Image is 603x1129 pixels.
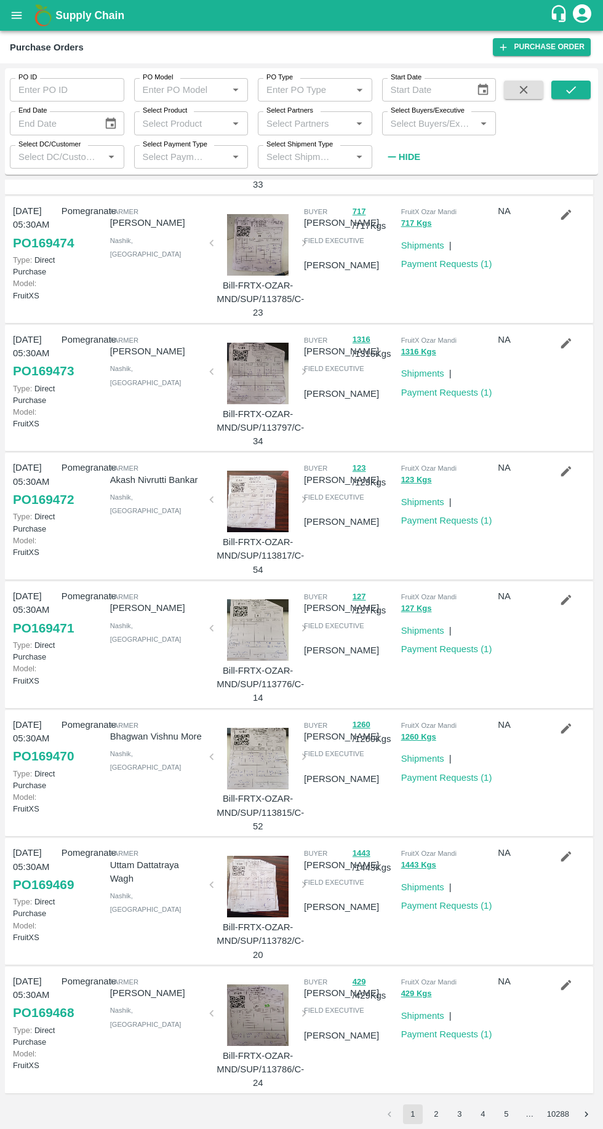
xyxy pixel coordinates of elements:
span: Nashik , [GEOGRAPHIC_DATA] [110,1007,182,1027]
b: Supply Chain [55,9,124,22]
span: Model: [13,407,36,417]
p: Pomegranate [62,333,105,346]
p: Direct Purchase [13,1024,57,1048]
p: / 123 Kgs [353,461,396,489]
p: Pomegranate [62,204,105,218]
span: buyer [304,593,327,600]
span: field executive [304,750,364,757]
span: Model: [13,921,36,930]
div: | [444,1004,452,1023]
button: 717 Kgs [401,217,432,231]
div: | [444,362,452,380]
a: Payment Requests (1) [401,259,492,269]
button: 1316 [353,333,370,347]
p: NA [498,975,541,988]
p: [DATE] 05:30AM [13,975,57,1002]
button: 1260 [353,718,370,732]
span: buyer [304,337,327,344]
input: Select DC/Customer [14,149,100,165]
p: Pomegranate [62,589,105,603]
a: PO169470 [13,745,74,767]
p: FruitXS [13,535,57,558]
span: Farmer [110,337,138,344]
div: | [444,619,452,637]
p: Pomegranate [62,975,105,988]
p: NA [498,846,541,860]
a: PO169471 [13,617,74,639]
p: [PERSON_NAME] [304,858,379,872]
a: Payment Requests (1) [401,516,492,525]
span: Type: [13,769,32,778]
button: 429 Kgs [401,987,432,1001]
div: | [444,490,452,509]
span: Model: [13,279,36,288]
a: Payment Requests (1) [401,388,492,397]
a: PO169472 [13,489,74,511]
p: [PERSON_NAME] [304,986,379,1000]
button: 127 [353,590,366,604]
label: PO ID [18,73,37,82]
p: FruitXS [13,277,57,301]
button: Open [351,82,367,98]
p: Bill-FRTX-OZAR-MND/SUP/113776/C-14 [217,664,299,705]
p: [DATE] 05:30AM [13,846,57,874]
p: [DATE] 05:30AM [13,589,57,617]
button: Choose date [99,112,122,135]
span: FruitX Ozar Mandi [401,208,457,215]
button: 123 Kgs [401,473,432,487]
p: Bill-FRTX-OZAR-MND/SUP/113785/C-23 [217,279,299,320]
span: Farmer [110,722,138,729]
button: 717 [353,205,366,219]
span: buyer [304,465,327,472]
p: [PERSON_NAME] [304,644,379,657]
strong: Hide [399,152,420,162]
p: Direct Purchase [13,511,57,534]
label: Start Date [391,73,421,82]
button: page 1 [403,1104,423,1124]
p: [PERSON_NAME] [304,1029,379,1042]
a: Payment Requests (1) [401,773,492,783]
input: Select Product [138,115,225,131]
a: Payment Requests (1) [401,901,492,911]
span: Nashik , [GEOGRAPHIC_DATA] [110,622,182,643]
span: Nashik , [GEOGRAPHIC_DATA] [110,750,182,771]
span: field executive [304,237,364,244]
button: Go to page 3 [450,1104,469,1124]
span: Model: [13,664,36,673]
span: FruitX Ozar Mandi [401,593,457,600]
button: Choose date [471,78,495,102]
a: Payment Requests (1) [401,644,492,654]
p: NA [498,718,541,732]
p: Bill-FRTX-OZAR-MND/SUP/113786/C-24 [217,1049,299,1090]
p: [PERSON_NAME] [110,986,202,1000]
span: buyer [304,208,327,215]
input: Enter PO ID [10,78,124,102]
span: buyer [304,722,327,729]
a: Supply Chain [55,7,549,24]
span: Farmer [110,208,138,215]
a: PO169468 [13,1002,74,1024]
a: PO169474 [13,232,74,254]
p: Direct Purchase [13,254,57,277]
p: [DATE] 05:30AM [13,204,57,232]
a: Shipments [401,626,444,636]
p: Uttam Dattatraya Wagh [110,858,202,886]
button: 1443 [353,847,370,861]
label: Select DC/Customer [18,140,81,150]
button: 127 Kgs [401,602,432,616]
a: Shipments [401,882,444,892]
label: Select Partners [266,106,313,116]
button: 1260 Kgs [401,730,436,744]
p: / 1443 Kgs [353,846,396,874]
span: Farmer [110,593,138,600]
p: [DATE] 05:30AM [13,718,57,746]
p: / 429 Kgs [353,975,396,1003]
p: Bill-FRTX-OZAR-MND/SUP/113817/C-54 [217,535,299,576]
span: field executive [304,493,364,501]
span: Model: [13,792,36,802]
span: FruitX Ozar Mandi [401,850,457,857]
span: Type: [13,255,32,265]
a: Payment Requests (1) [401,1029,492,1039]
a: Shipments [401,241,444,250]
button: 1316 Kgs [401,345,436,359]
